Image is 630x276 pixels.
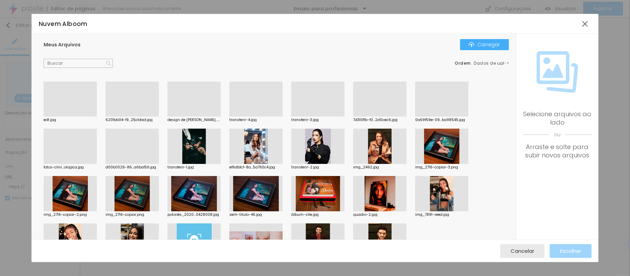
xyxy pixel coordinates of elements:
font: : [471,60,472,66]
font: álbum-site.jpg [291,212,319,217]
font: Ordem [455,60,471,66]
font: design de [PERSON_NAME]...designer.jpg [167,117,240,122]
font: transferir-2.jpg [291,165,319,170]
font: Meus Arquivos [44,41,81,48]
button: Escolher [550,244,592,258]
img: Ícone [537,51,578,93]
font: 6201bb04-f9...25c1dad.jpg [106,117,153,122]
font: 7d310f1b-f0...2d0cec6.jpg [353,117,398,122]
font: edt.jpg [44,117,56,122]
font: Nuvem Alboom [39,20,88,28]
font: img_2492.jpg [353,165,379,170]
font: Arraste e solte para subir novos arquivos [525,142,589,159]
font: Selecione arquivos ao lado [523,110,591,127]
font: ef6db1cf-8a...5a760c4.jpg [229,165,275,170]
font: d00b0026-86...a6baf56.jpg [106,165,156,170]
font: quadro-2.jpg [353,212,377,217]
img: Ícone [469,42,474,47]
font: 0a69f59e-09...ba98545.jpg [415,117,465,122]
img: Ícone [106,61,111,66]
font: fotos-clini...ologica.jpg [44,165,84,170]
font: transferir-4.jpg [229,117,257,122]
font: img_2716-copiar-3.png [415,165,458,170]
font: transferir-3.jpg [291,117,319,122]
button: Cancelar [500,244,545,258]
font: img_7891-reed.jpg [415,212,449,217]
font: Dados de upload [474,60,514,66]
input: Buscar [44,59,113,68]
font: img_2716-copiar-2.png [44,212,87,217]
button: ÍconeCarregar [460,39,509,50]
font: Cancelar [511,247,534,255]
font: Escolher [560,247,581,255]
font: img_2716-copiar.png [106,212,144,217]
font: Carregar [478,41,500,48]
font: transferir-1.jpg [167,165,194,170]
font: ou [554,131,560,138]
font: sem-titulo-46.jpg [229,212,262,217]
font: polonês_2020...0428008.jpg [167,212,219,217]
